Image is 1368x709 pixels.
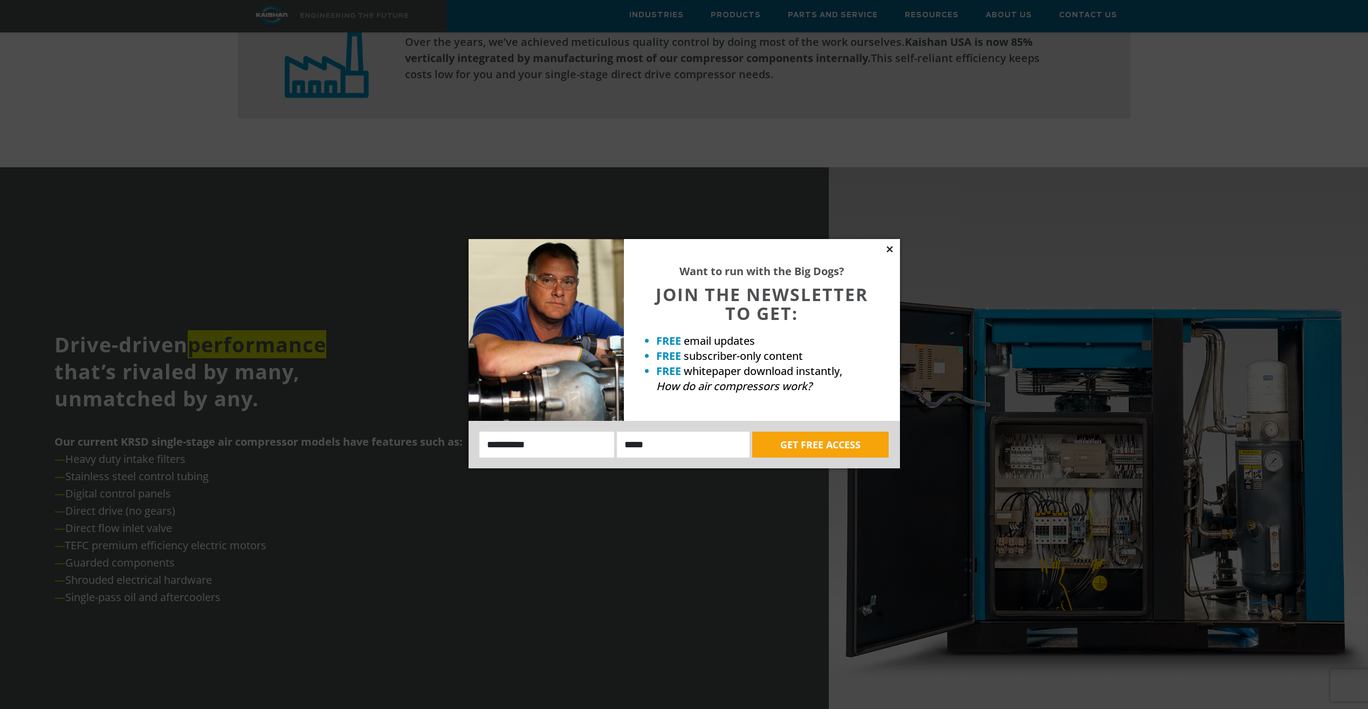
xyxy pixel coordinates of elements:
[684,349,803,363] span: subscriber-only content
[679,264,844,278] strong: Want to run with the Big Dogs?
[656,349,681,363] strong: FREE
[617,432,750,458] input: Email
[656,379,812,393] em: How do air compressors work?
[885,244,895,254] button: Close
[684,364,842,378] span: whitepaper download instantly,
[656,364,681,378] strong: FREE
[479,432,615,458] input: Name:
[684,333,755,348] span: email updates
[656,283,868,325] span: JOIN THE NEWSLETTER TO GET:
[752,432,889,458] button: GET FREE ACCESS
[656,333,681,348] strong: FREE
